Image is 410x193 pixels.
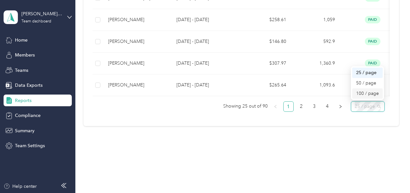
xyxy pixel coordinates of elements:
iframe: Everlance-gr Chat Button Frame [374,157,410,193]
td: $307.97 [243,53,291,74]
td: 1,093.6 [291,74,340,96]
p: [DATE] - [DATE] [176,82,237,89]
li: Previous Page [270,101,281,112]
div: Page Size [351,101,385,112]
p: [DATE] - [DATE] [176,38,237,45]
span: Teams [15,67,28,74]
td: 1,059 [291,9,340,31]
button: Help center [4,183,37,190]
div: 100 / page [352,88,383,99]
span: Reports [15,97,32,104]
div: 100 / page [356,90,379,97]
div: [PERSON_NAME] [108,16,166,23]
div: 50 / page [356,80,379,87]
span: Members [15,52,35,58]
td: $258.61 [243,9,291,31]
button: right [335,101,346,112]
span: Team Settings [15,142,45,149]
td: $146.80 [243,31,291,53]
td: 592.9 [291,31,340,53]
div: [PERSON_NAME] [108,82,166,89]
a: 2 [297,102,306,111]
span: Home [15,37,28,44]
span: left [274,105,277,109]
div: [PERSON_NAME] [108,60,166,67]
span: paid [365,59,380,67]
li: 2 [296,101,307,112]
span: right [339,105,342,109]
a: 3 [310,102,319,111]
span: Compliance [15,112,41,119]
span: Data Exports [15,82,43,89]
li: 1 [283,101,294,112]
span: 25 / page [355,102,381,111]
a: 1 [284,102,293,111]
span: Summary [15,127,34,134]
p: [DATE] - [DATE] [176,60,237,67]
div: [PERSON_NAME][EMAIL_ADDRESS][DOMAIN_NAME] [21,10,62,17]
div: Team dashboard [21,19,51,23]
li: 3 [309,101,320,112]
li: 4 [322,101,333,112]
td: 1,360.9 [291,53,340,74]
td: $265.64 [243,74,291,96]
li: Next Page [335,101,346,112]
div: 25 / page [352,68,383,78]
a: 4 [323,102,332,111]
div: 25 / page [356,69,379,76]
span: Showing 25 out of 90 [223,101,268,111]
button: left [270,101,281,112]
div: [PERSON_NAME] [108,38,166,45]
div: 50 / page [352,78,383,88]
span: paid [365,16,380,23]
span: paid [365,38,380,45]
p: [DATE] - [DATE] [176,16,237,23]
